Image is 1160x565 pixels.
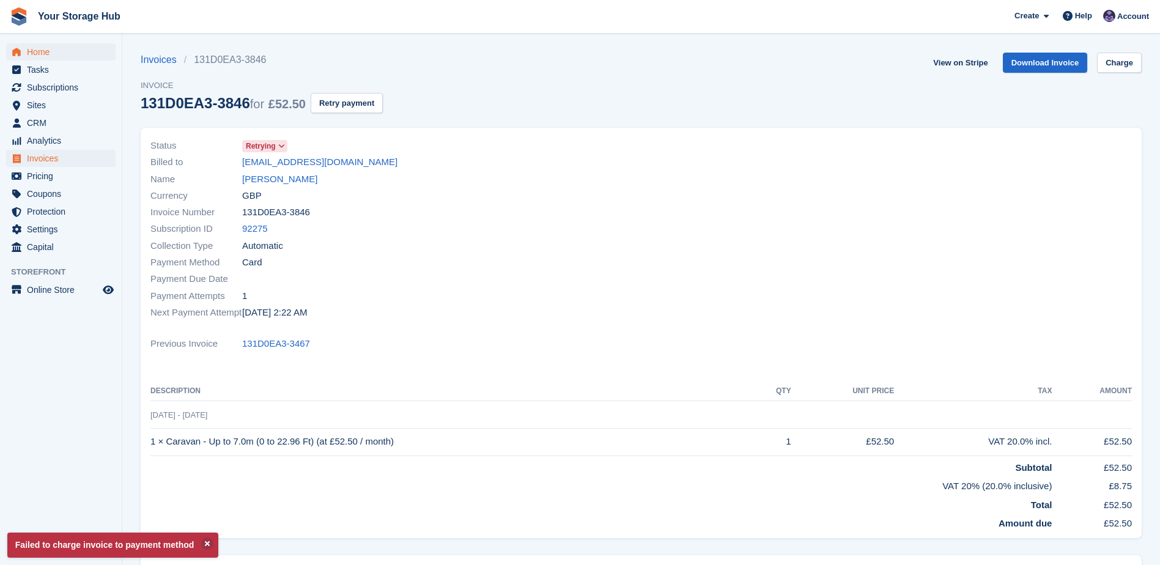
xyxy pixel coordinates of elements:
div: VAT 20.0% incl. [894,435,1052,449]
span: Settings [27,221,100,238]
td: £52.50 [1052,512,1132,531]
td: VAT 20% (20.0% inclusive) [150,475,1052,493]
span: Subscription ID [150,222,242,236]
span: 1 [242,289,247,303]
a: Download Invoice [1003,53,1088,73]
span: Protection [27,203,100,220]
span: Name [150,172,242,186]
span: Account [1117,10,1149,23]
button: Retry payment [311,93,383,113]
strong: Total [1031,500,1052,510]
th: QTY [754,382,791,401]
a: menu [6,79,116,96]
a: menu [6,150,116,167]
span: Sites [27,97,100,114]
a: Your Storage Hub [33,6,125,26]
a: Preview store [101,282,116,297]
span: Collection Type [150,239,242,253]
a: View on Stripe [928,53,992,73]
td: £52.50 [1052,456,1132,475]
th: Amount [1052,382,1132,401]
img: Liam Beddard [1103,10,1115,22]
a: menu [6,168,116,185]
nav: breadcrumbs [141,53,383,67]
span: Payment Due Date [150,272,242,286]
a: menu [6,97,116,114]
td: £52.50 [791,428,895,456]
p: Failed to charge invoice to payment method [7,533,218,558]
th: Tax [894,382,1052,401]
span: Invoice Number [150,205,242,220]
a: menu [6,221,116,238]
td: 1 [754,428,791,456]
span: Invoice [141,79,383,92]
span: Status [150,139,242,153]
span: for [250,97,264,111]
td: 1 × Caravan - Up to 7.0m (0 to 22.96 Ft) (at £52.50 / month) [150,428,754,456]
span: Payment Attempts [150,289,242,303]
a: Retrying [242,139,287,153]
a: Invoices [141,53,184,67]
span: Subscriptions [27,79,100,96]
span: Storefront [11,266,122,278]
strong: Subtotal [1015,462,1052,473]
span: Currency [150,189,242,203]
div: 131D0EA3-3846 [141,95,306,111]
span: Coupons [27,185,100,202]
span: Capital [27,238,100,256]
a: [PERSON_NAME] [242,172,317,186]
td: £52.50 [1052,428,1132,456]
span: Invoices [27,150,100,167]
span: [DATE] - [DATE] [150,410,207,419]
th: Description [150,382,754,401]
a: menu [6,61,116,78]
span: Pricing [27,168,100,185]
a: menu [6,43,116,61]
span: 131D0EA3-3846 [242,205,310,220]
a: menu [6,132,116,149]
strong: Amount due [999,518,1052,528]
a: menu [6,281,116,298]
span: Tasks [27,61,100,78]
a: Charge [1097,53,1142,73]
a: menu [6,114,116,131]
a: menu [6,203,116,220]
span: Online Store [27,281,100,298]
span: Home [27,43,100,61]
span: £52.50 [268,97,306,111]
span: Previous Invoice [150,337,242,351]
a: 92275 [242,222,268,236]
span: Help [1075,10,1092,22]
th: Unit Price [791,382,895,401]
td: £52.50 [1052,493,1132,512]
span: GBP [242,189,262,203]
span: Analytics [27,132,100,149]
td: £8.75 [1052,475,1132,493]
span: Retrying [246,141,276,152]
a: menu [6,185,116,202]
time: 2025-09-28 01:22:20 UTC [242,306,307,320]
img: stora-icon-8386f47178a22dfd0bd8f6a31ec36ba5ce8667c1dd55bd0f319d3a0aa187defe.svg [10,7,28,26]
span: Billed to [150,155,242,169]
span: Payment Method [150,256,242,270]
a: menu [6,238,116,256]
a: 131D0EA3-3467 [242,337,310,351]
span: Create [1014,10,1039,22]
a: [EMAIL_ADDRESS][DOMAIN_NAME] [242,155,397,169]
span: Next Payment Attempt [150,306,242,320]
span: Card [242,256,262,270]
span: CRM [27,114,100,131]
span: Automatic [242,239,283,253]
